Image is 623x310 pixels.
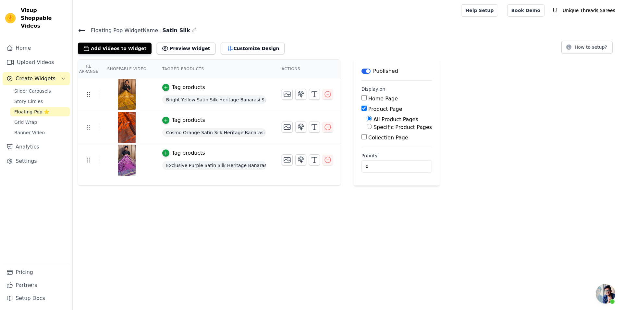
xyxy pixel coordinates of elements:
p: Unique Threads Sarees [560,5,618,16]
legend: Display on [361,86,385,92]
th: Re Arrange [78,60,99,78]
span: Satin Silk [160,27,190,34]
label: Specific Product Pages [373,124,432,130]
div: Open chat [596,284,615,304]
a: Help Setup [461,4,498,17]
button: Change Thumbnail [282,122,293,133]
span: Bright Yellow Satin Silk Heritage Banarasi Saree [162,95,266,104]
a: Settings [3,155,70,168]
button: Preview Widget [157,43,215,54]
th: Shoppable Video [99,60,154,78]
span: Cosmo Orange Satin Silk Heritage Banarasi Saree [162,128,266,137]
button: Change Thumbnail [282,89,293,100]
span: Floating Pop Widget Name: [86,27,160,34]
th: Actions [274,60,341,78]
img: vizup-images-4511.jpg [118,112,136,143]
button: Tag products [162,116,205,124]
button: Change Thumbnail [282,154,293,165]
a: Pricing [3,266,70,279]
button: Tag products [162,84,205,91]
button: U Unique Threads Sarees [550,5,618,16]
img: Vizup [5,13,16,23]
span: Slider Carousels [14,88,51,94]
p: Published [373,67,398,75]
a: Floating-Pop ⭐ [10,107,70,116]
text: U [553,7,557,14]
a: Setup Docs [3,292,70,305]
span: Floating-Pop ⭐ [14,109,49,115]
a: Story Circles [10,97,70,106]
a: Home [3,42,70,55]
button: Customize Design [221,43,285,54]
div: Tag products [172,116,205,124]
a: Partners [3,279,70,292]
div: Tag products [172,149,205,157]
a: Banner Video [10,128,70,137]
a: Slider Carousels [10,86,70,96]
span: Exclusive Purple Satin Silk Heritage Banarasi Saree With Lace Work [162,161,266,170]
button: Add Videos to Widget [78,43,152,54]
a: Upload Videos [3,56,70,69]
span: Create Widgets [16,75,55,83]
div: Tag products [172,84,205,91]
span: Story Circles [14,98,43,105]
button: Create Widgets [3,72,70,85]
label: Product Page [368,106,402,112]
label: All Product Pages [373,116,418,123]
div: Edit Name [191,26,197,35]
th: Tagged Products [154,60,274,78]
a: Analytics [3,140,70,153]
label: Collection Page [368,135,408,141]
span: Banner Video [14,129,45,136]
span: Vizup Shoppable Videos [21,6,67,30]
button: Tag products [162,149,205,157]
a: Grid Wrap [10,118,70,127]
img: reel-preview-27bbf8-3.myshopify.com-3734250716992331414_67110014860.jpeg [118,79,136,110]
a: Book Demo [507,4,544,17]
span: Grid Wrap [14,119,37,125]
button: How to setup? [561,41,613,53]
img: vizup-images-2136.jpg [118,145,136,176]
a: How to setup? [561,45,613,52]
label: Home Page [368,96,398,102]
label: Priority [361,152,432,159]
